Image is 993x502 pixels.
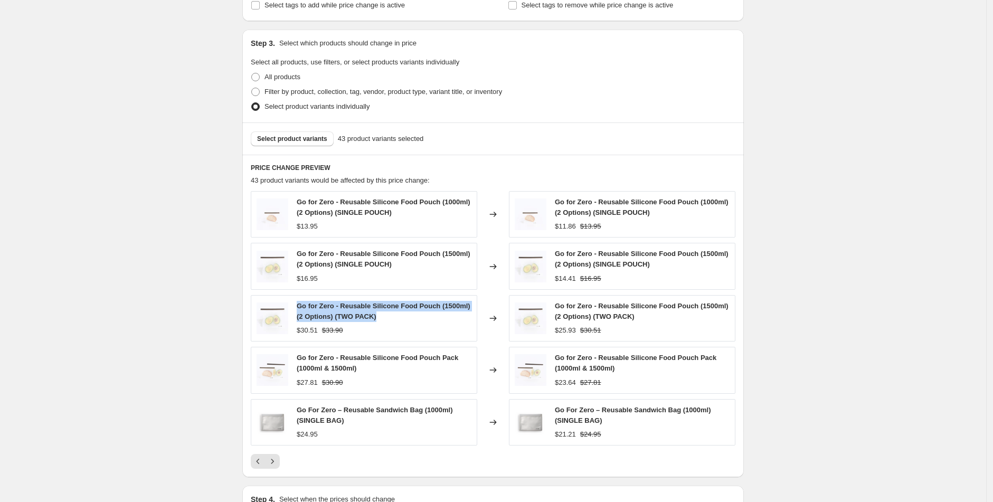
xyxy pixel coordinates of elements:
div: $16.95 [297,273,318,284]
strike: $24.95 [580,429,601,440]
strike: $30.90 [322,377,343,388]
div: $24.95 [297,429,318,440]
strike: $33.90 [322,325,343,336]
span: Go For Zero – Reusable Sandwich Bag (1000ml) (SINGLE BAG) [555,406,711,424]
span: Select product variants individually [264,102,370,110]
span: All products [264,73,300,81]
div: $23.64 [555,377,576,388]
img: Go-For-Zero-Reusable-Silicone-Zip-Lock-Pouches-1500ml-Single_80x.jpg [515,302,546,334]
img: Go-For-Zero-Reusable-Silicone-Zip-Lock-Pouches-1000ml_80x.jpg [257,198,288,230]
span: Go For Zero – Reusable Sandwich Bag (1000ml) (SINGLE BAG) [297,406,452,424]
div: $27.81 [297,377,318,388]
div: $13.95 [297,221,318,232]
div: $21.21 [555,429,576,440]
span: 43 product variants would be affected by this price change: [251,176,430,184]
button: Select product variants [251,131,334,146]
div: $30.51 [297,325,318,336]
div: $11.86 [555,221,576,232]
img: Shopifypictures-670_80x.png [515,406,546,438]
span: Go for Zero - Reusable Silicone Food Pouch Pack (1000ml & 1500ml) [555,354,716,372]
img: Go-For-Zero-Reusable-Silicone-Zip-Lock-Pouches-1000ml_80x.jpg [515,198,546,230]
button: Next [265,454,280,469]
img: Go-For-Zero-Reusable-Silicone-Zip-Lock-Pouches-1500ml-Single_80x.jpg [257,302,288,334]
span: Go for Zero - Reusable Silicone Food Pouch (1000ml) (2 Options) (SINGLE POUCH) [297,198,470,216]
p: Select which products should change in price [279,38,417,49]
span: Filter by product, collection, tag, vendor, product type, variant title, or inventory [264,88,502,96]
strike: $13.95 [580,221,601,232]
span: Go for Zero - Reusable Silicone Food Pouch (1500ml) (2 Options) (SINGLE POUCH) [297,250,470,268]
button: Previous [251,454,266,469]
span: Go for Zero - Reusable Silicone Food Pouch (1000ml) (2 Options) (SINGLE POUCH) [555,198,729,216]
span: Go for Zero - Reusable Silicone Food Pouch (1500ml) (2 Options) (TWO PACK) [555,302,729,320]
span: Select tags to remove while price change is active [522,1,674,9]
span: Go for Zero - Reusable Silicone Food Pouch (1500ml) (2 Options) (TWO PACK) [297,302,470,320]
span: Select tags to add while price change is active [264,1,405,9]
strike: $30.51 [580,325,601,336]
span: 43 product variants selected [338,134,424,144]
h6: PRICE CHANGE PREVIEW [251,164,735,172]
span: Select all products, use filters, or select products variants individually [251,58,459,66]
img: Go-For-Zero-Reusable-Silicone-Zip-Lock-Pouches-1500ml-Single_80x.jpg [515,251,546,282]
div: $25.93 [555,325,576,336]
strike: $27.81 [580,377,601,388]
nav: Pagination [251,454,280,469]
img: 2048px_x_2048px_Part_50_7_0d5d8473-6a94-4f28-99a2-5a1706fb52ca_80x.png [515,354,546,386]
img: Shopifypictures-670_80x.png [257,406,288,438]
span: Go for Zero - Reusable Silicone Food Pouch (1500ml) (2 Options) (SINGLE POUCH) [555,250,729,268]
img: 2048px_x_2048px_Part_50_7_0d5d8473-6a94-4f28-99a2-5a1706fb52ca_80x.png [257,354,288,386]
span: Select product variants [257,135,327,143]
img: Go-For-Zero-Reusable-Silicone-Zip-Lock-Pouches-1500ml-Single_80x.jpg [257,251,288,282]
span: Go for Zero - Reusable Silicone Food Pouch Pack (1000ml & 1500ml) [297,354,458,372]
h2: Step 3. [251,38,275,49]
div: $14.41 [555,273,576,284]
strike: $16.95 [580,273,601,284]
